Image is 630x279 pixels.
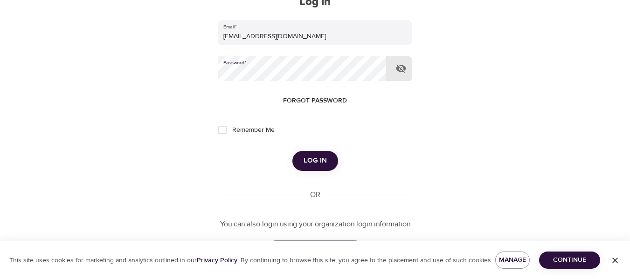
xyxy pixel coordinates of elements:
button: Log in [292,151,338,170]
button: Continue [539,252,600,269]
p: You can also login using your organization login information [218,219,412,230]
button: Forgot password [279,92,351,109]
span: Forgot password [283,95,347,107]
span: Remember Me [232,125,275,135]
a: ORGANIZATION LOGIN [266,240,365,260]
span: Log in [304,155,327,167]
div: OR [306,190,324,200]
button: Manage [495,252,530,269]
a: Privacy Policy [197,256,237,265]
span: Continue [547,254,593,266]
span: Manage [503,254,522,266]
